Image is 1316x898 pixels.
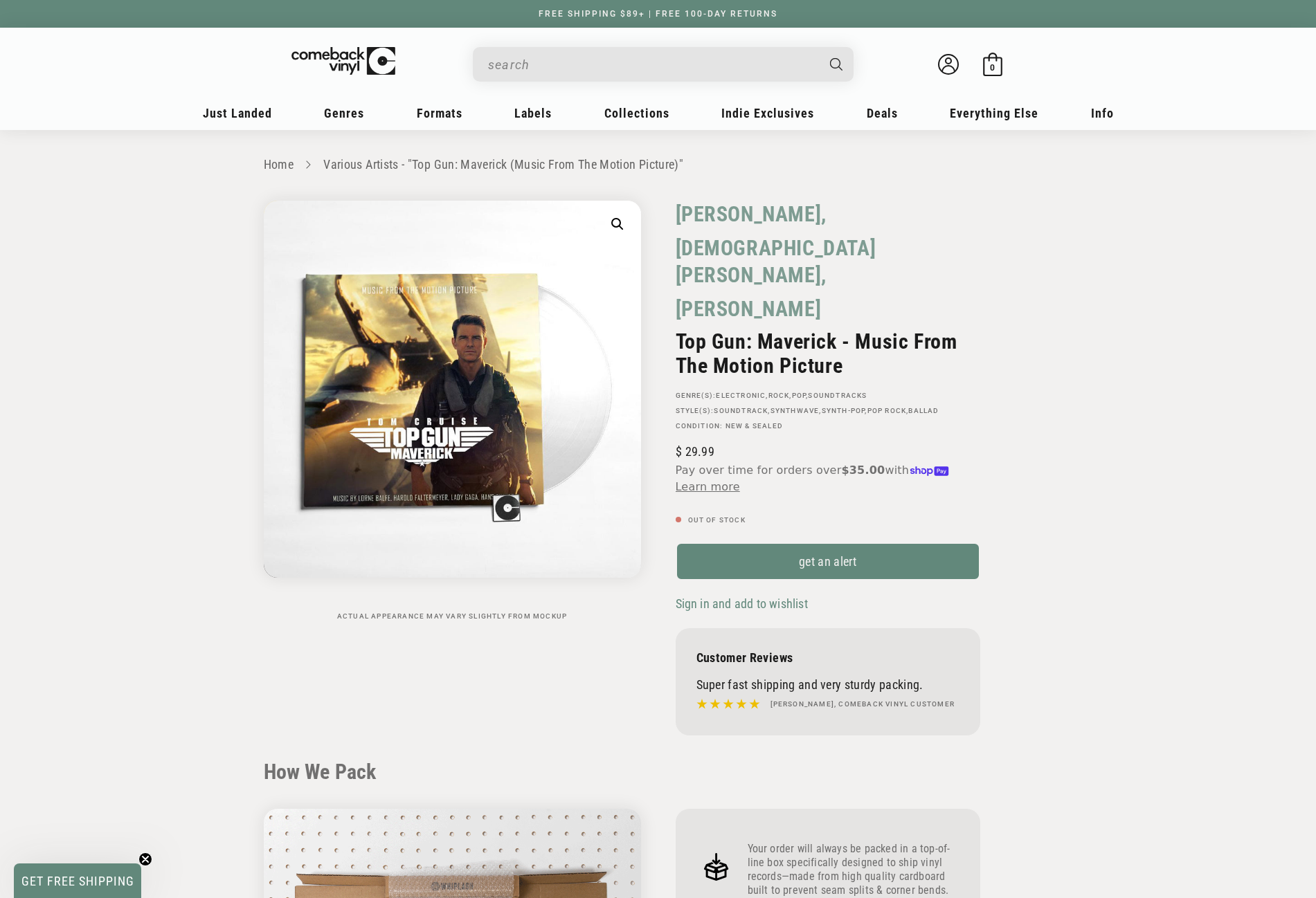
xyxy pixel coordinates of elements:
a: get an alert [676,542,980,580]
a: Rock [768,392,790,399]
a: [PERSON_NAME] [676,295,822,322]
span: Genres [324,106,364,120]
button: Search [818,47,855,82]
h4: [PERSON_NAME], Comeback Vinyl customer [770,699,955,710]
span: Labels [514,106,552,120]
nav: breadcrumbs [264,155,1053,175]
a: Synthwave [770,407,820,414]
span: Collections [604,106,669,120]
span: Deals [867,106,898,120]
div: GET FREE SHIPPINGClose teaser [14,863,141,898]
button: Close teaser [138,852,152,866]
span: Everything Else [950,106,1038,120]
h2: How We Pack [264,760,1053,785]
a: Soundtrack [714,407,768,414]
span: Formats [417,106,462,120]
a: Soundtracks [808,392,867,399]
span: GET FREE SHIPPING [21,874,134,888]
span: Sign in and add to wishlist [676,596,808,611]
a: [PERSON_NAME], [676,201,827,228]
button: Sign in and add to wishlist [676,596,812,612]
span: Info [1091,106,1114,120]
div: Search [473,47,854,82]
img: Frame_4.png [696,847,737,887]
p: Customer Reviews [696,650,959,665]
h2: Top Gun: Maverick - Music From The Motion Picture [676,329,980,378]
a: FREE SHIPPING $89+ | FREE 100-DAY RETURNS [525,9,791,19]
p: Your order will always be packed in a top-of-line box specifically designed to ship vinyl records... [748,842,959,897]
p: Out of stock [676,516,980,524]
span: 29.99 [676,444,714,459]
p: Condition: New & Sealed [676,422,980,430]
span: Just Landed [203,106,272,120]
p: Actual appearance may vary slightly from mockup [264,612,641,621]
media-gallery: Gallery Viewer [264,201,641,621]
a: Synth-pop [822,407,865,414]
p: STYLE(S): , , , , [676,407,980,415]
a: Pop [792,392,806,399]
a: Home [264,157,294,172]
span: $ [676,444,682,459]
a: Ballad [908,407,939,414]
span: 0 [990,62,995,73]
a: Electronic [716,392,766,399]
a: Pop Rock [867,407,907,414]
span: Indie Exclusives [721,106,814,120]
img: star5.svg [696,695,760,713]
input: When autocomplete results are available use up and down arrows to review and enter to select [488,51,816,79]
a: Various Artists - "Top Gun: Maverick (Music From The Motion Picture)" [323,157,683,172]
a: [DEMOGRAPHIC_DATA][PERSON_NAME], [676,235,980,288]
p: Super fast shipping and very sturdy packing. [696,677,959,692]
p: GENRE(S): , , , [676,392,980,400]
